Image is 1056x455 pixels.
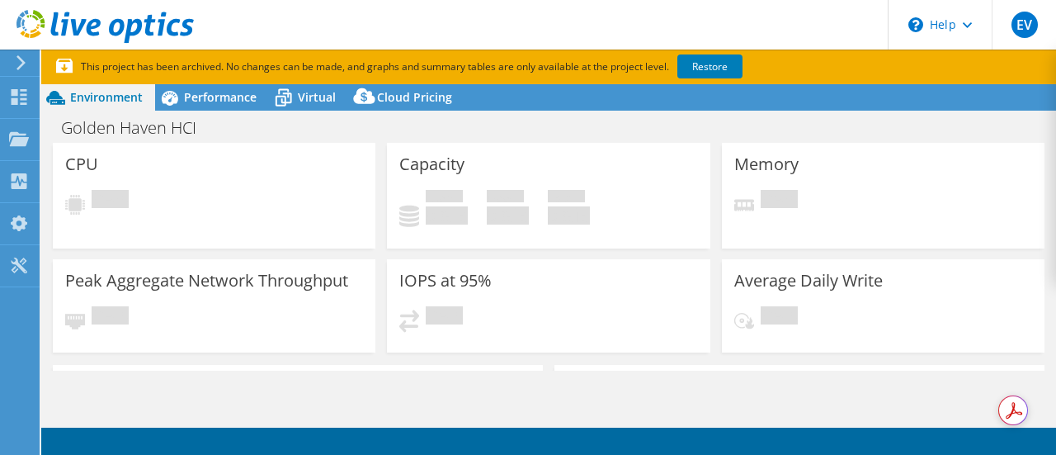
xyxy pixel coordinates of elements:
h3: Average Daily Write [734,272,883,290]
span: Pending [92,306,129,329]
span: Pending [426,306,463,329]
span: Cloud Pricing [377,89,452,105]
span: Pending [761,306,798,329]
h3: CPU [65,155,98,173]
h4: 0 GiB [487,206,529,225]
h4: 0 GiB [548,206,590,225]
svg: \n [908,17,923,32]
span: EV [1011,12,1038,38]
h3: IOPS at 95% [399,272,492,290]
p: This project has been archived. No changes can be made, and graphs and summary tables are only av... [56,58,865,76]
h3: Memory [734,155,799,173]
span: Pending [92,190,129,212]
h1: Golden Haven HCI [54,119,222,137]
span: Free [487,190,524,206]
span: Used [426,190,463,206]
h3: Peak Aggregate Network Throughput [65,272,348,290]
span: Total [548,190,585,206]
span: Pending [761,190,798,212]
span: Virtual [298,89,336,105]
span: Environment [70,89,143,105]
a: Restore [677,55,742,78]
h3: Capacity [399,155,464,173]
span: Performance [184,89,257,105]
h4: 0 GiB [426,206,468,225]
